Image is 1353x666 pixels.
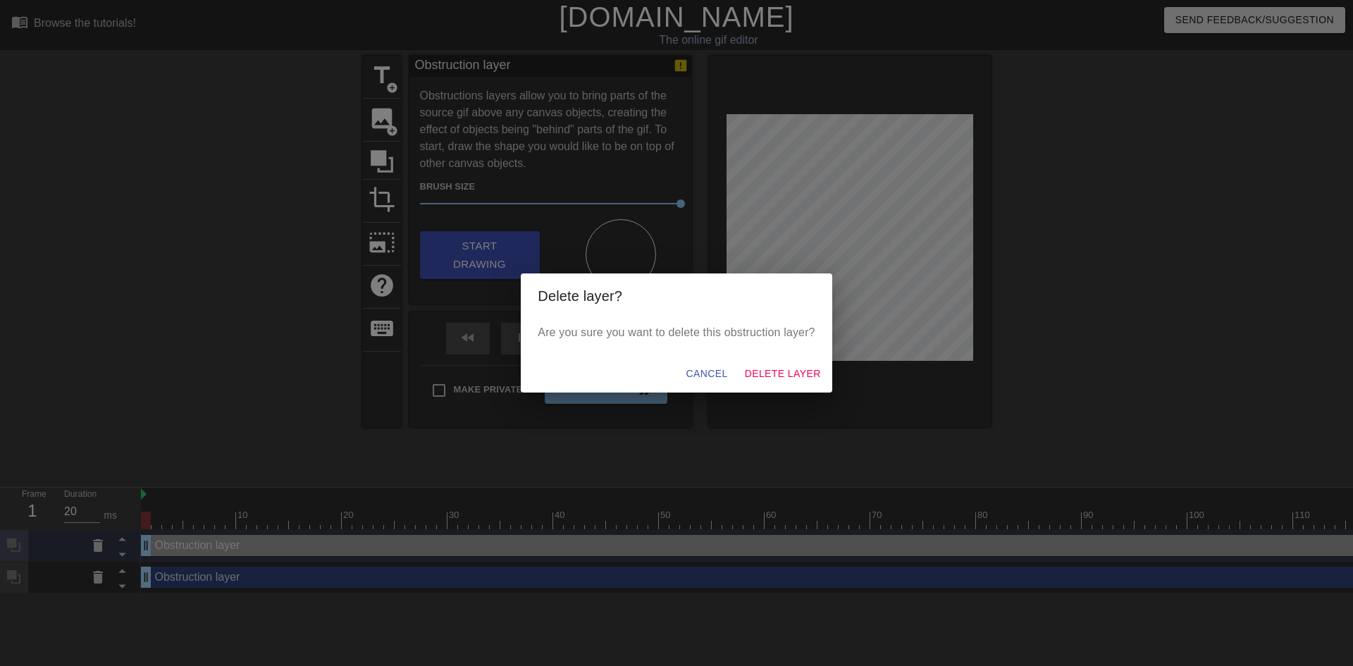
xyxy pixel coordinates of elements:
span: Cancel [686,365,727,383]
button: Cancel [680,361,733,387]
button: Delete Layer [739,361,827,387]
span: Delete Layer [745,365,821,383]
p: Are you sure you want to delete this obstruction layer? [538,324,815,341]
h2: Delete layer? [538,285,815,307]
